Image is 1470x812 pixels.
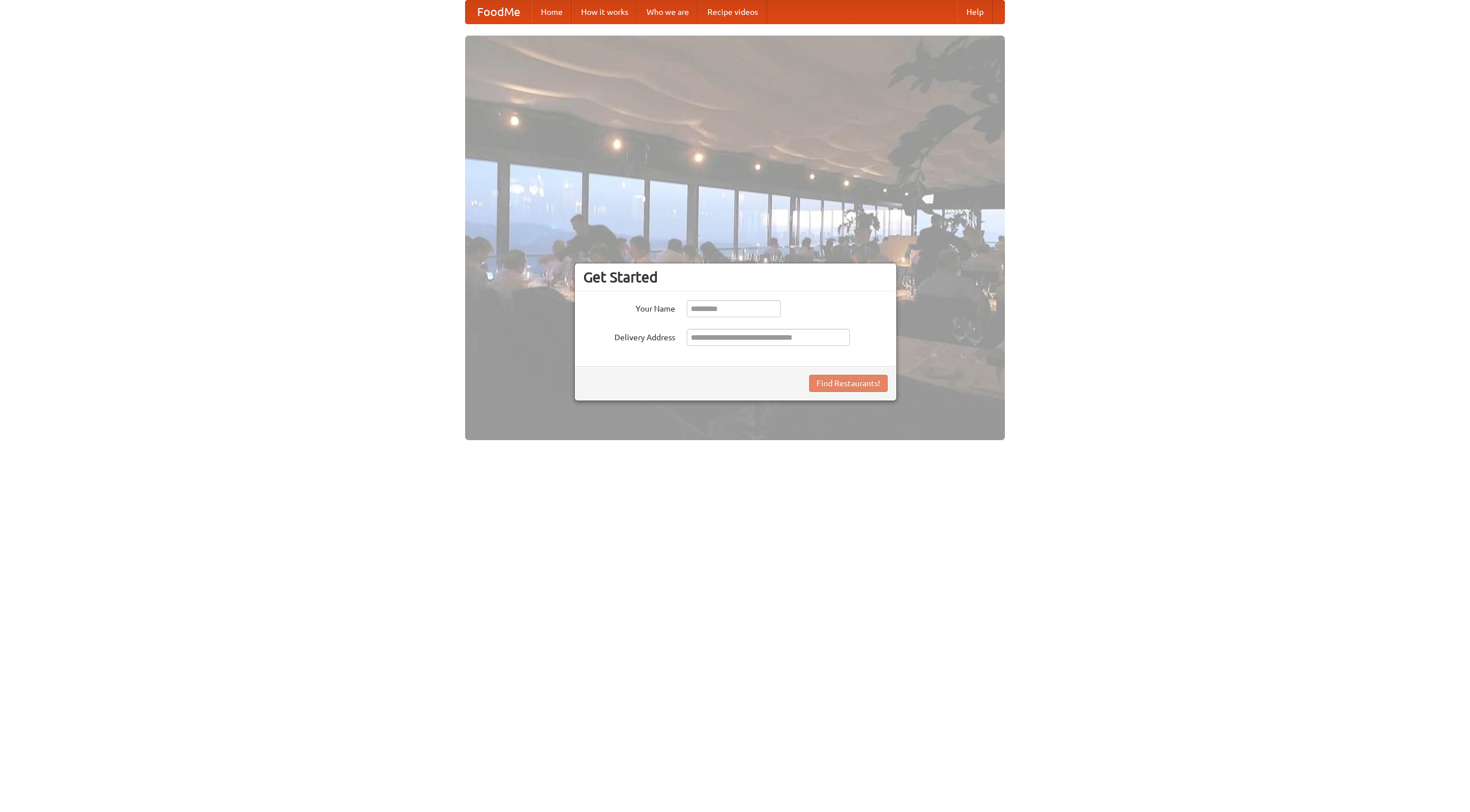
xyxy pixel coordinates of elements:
a: Recipe videos [698,1,767,24]
button: Find Restaurants! [809,375,888,392]
a: FoodMe [466,1,532,24]
a: How it works [572,1,637,24]
label: Delivery Address [583,329,675,343]
h3: Get Started [583,269,888,286]
a: Who we are [637,1,698,24]
a: Home [532,1,572,24]
a: Help [957,1,993,24]
label: Your Name [583,300,675,314]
